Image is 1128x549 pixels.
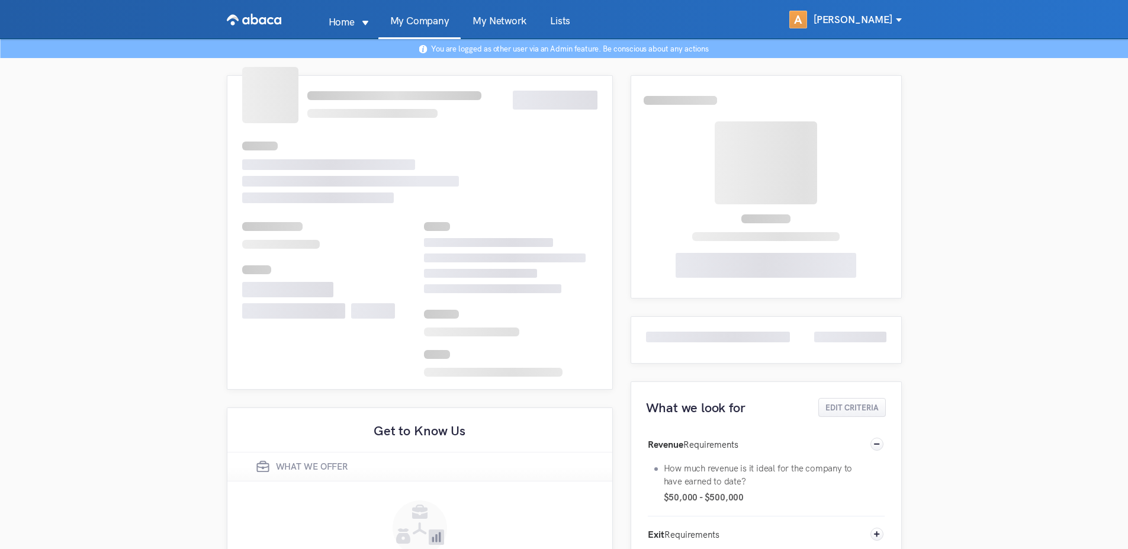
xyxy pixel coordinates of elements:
[317,14,367,30] p: Home
[648,437,738,452] h3: Revenue
[227,10,281,29] img: VIRAL Logo
[227,419,612,442] h2: Get to Know Us
[256,460,270,474] img: Icon - briefcase
[683,439,738,450] span: Requirements
[648,463,885,516] div: RevenueRequirements
[664,462,864,488] div: How much revenue is it ideal for the company to have earned to date?
[648,527,719,542] h3: Exit
[378,16,461,38] a: My Company
[789,5,902,34] div: A[PERSON_NAME]
[538,16,582,38] a: Lists
[648,426,885,463] button: RevenueRequirements
[664,491,864,504] span: $50,000 - $500,000
[664,529,719,540] span: Requirements
[276,461,348,473] h2: What we offer
[646,400,819,416] h2: What we look for
[818,398,886,417] button: Edit Criteria
[461,16,538,38] a: My Network
[814,14,902,25] span: [PERSON_NAME]
[431,44,709,53] p: You are logged as other user via an Admin feature. Be conscious about any actions
[789,11,807,28] span: A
